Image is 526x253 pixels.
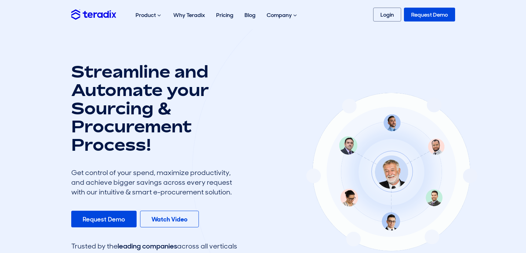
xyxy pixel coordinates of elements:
[130,4,168,26] div: Product
[71,62,237,154] h1: Streamline and Automate your Sourcing & Procurement Process!
[404,8,455,21] a: Request Demo
[151,215,187,224] b: Watch Video
[373,8,401,21] a: Login
[71,168,237,197] div: Get control of your spend, maximize productivity, and achieve bigger savings across every request...
[211,4,239,26] a: Pricing
[71,241,237,251] div: Trusted by the across all verticals
[71,9,116,19] img: Teradix logo
[261,4,304,26] div: Company
[239,4,261,26] a: Blog
[168,4,211,26] a: Why Teradix
[71,211,137,227] a: Request Demo
[118,242,177,251] span: leading companies
[140,211,199,227] a: Watch Video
